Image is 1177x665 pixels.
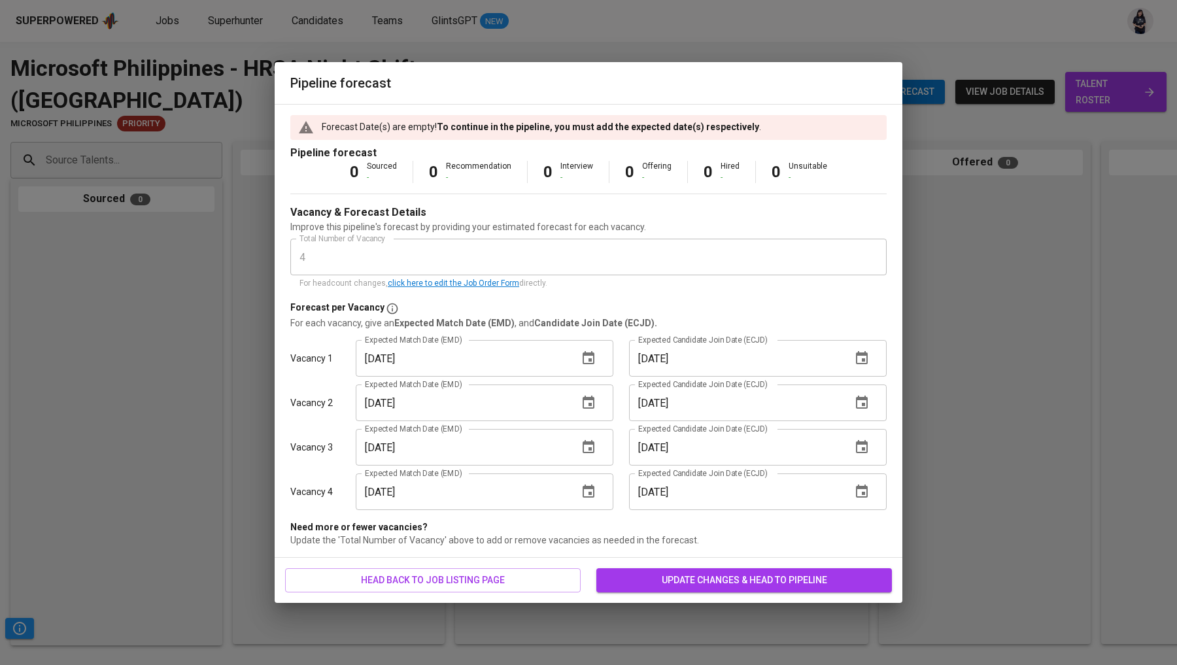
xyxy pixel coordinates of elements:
[290,316,887,330] p: For each vacancy, give an , and
[290,441,333,454] p: Vacancy 3
[290,301,384,316] p: Forecast per Vacancy
[350,163,359,181] b: 0
[437,122,759,132] b: To continue in the pipeline, you must add the expected date(s) respectively
[596,568,892,592] button: update changes & head to pipeline
[560,161,593,183] div: Interview
[789,161,827,183] div: Unsuitable
[299,277,878,290] p: For headcount changes, directly.
[534,318,657,328] b: Candidate Join Date (ECJD).
[721,161,740,183] div: Hired
[290,145,887,161] p: Pipeline forecast
[290,520,887,534] p: Need more or fewer vacancies?
[290,73,887,94] h6: Pipeline forecast
[446,161,511,183] div: Recommendation
[642,172,672,183] div: -
[429,163,438,181] b: 0
[285,568,581,592] button: head back to job listing page
[625,163,634,181] b: 0
[642,161,672,183] div: Offering
[290,220,887,233] p: Improve this pipeline's forecast by providing your estimated forecast for each vacancy.
[772,163,781,181] b: 0
[721,172,740,183] div: -
[789,172,827,183] div: -
[543,163,553,181] b: 0
[388,279,519,288] a: click here to edit the Job Order Form
[290,396,333,409] p: Vacancy 2
[290,485,333,498] p: Vacancy 4
[607,572,881,588] span: update changes & head to pipeline
[560,172,593,183] div: -
[290,352,333,365] p: Vacancy 1
[446,172,511,183] div: -
[290,205,426,220] p: Vacancy & Forecast Details
[296,572,570,588] span: head back to job listing page
[394,318,515,328] b: Expected Match Date (EMD)
[704,163,713,181] b: 0
[367,172,397,183] div: -
[322,120,761,133] p: Forecast Date(s) are empty! .
[290,534,887,547] p: Update the 'Total Number of Vacancy' above to add or remove vacancies as needed in the forecast.
[367,161,397,183] div: Sourced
